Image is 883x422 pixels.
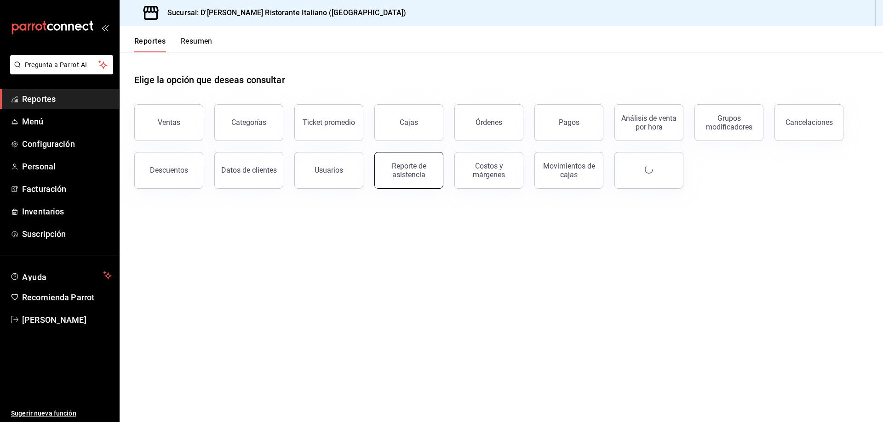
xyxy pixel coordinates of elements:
[476,118,502,127] div: Órdenes
[101,24,109,31] button: open_drawer_menu
[11,409,112,418] span: Sugerir nueva función
[181,37,212,52] button: Resumen
[221,166,277,174] div: Datos de clientes
[25,60,99,70] span: Pregunta a Parrot AI
[700,114,757,131] div: Grupos modificadores
[374,104,443,141] button: Cajas
[22,228,112,240] span: Suscripción
[454,152,523,189] button: Costos y márgenes
[400,118,418,127] div: Cajas
[774,104,843,141] button: Cancelaciones
[454,104,523,141] button: Órdenes
[380,162,437,179] div: Reporte de asistencia
[22,160,112,173] span: Personal
[22,314,112,326] span: [PERSON_NAME]
[134,37,166,52] button: Reportes
[559,118,579,127] div: Pagos
[160,7,407,18] h3: Sucursal: D'[PERSON_NAME] Ristorante Italiano ([GEOGRAPHIC_DATA])
[231,118,266,127] div: Categorías
[22,115,112,128] span: Menú
[374,152,443,189] button: Reporte de asistencia
[158,118,180,127] div: Ventas
[214,104,283,141] button: Categorías
[10,55,113,74] button: Pregunta a Parrot AI
[534,104,603,141] button: Pagos
[134,104,203,141] button: Ventas
[150,166,188,174] div: Descuentos
[22,93,112,105] span: Reportes
[786,118,833,127] div: Cancelaciones
[620,114,677,131] div: Análisis de venta por hora
[694,104,763,141] button: Grupos modificadores
[534,152,603,189] button: Movimientos de cajas
[134,37,212,52] div: navigation tabs
[303,118,355,127] div: Ticket promedio
[134,152,203,189] button: Descuentos
[22,205,112,218] span: Inventarios
[540,162,597,179] div: Movimientos de cajas
[22,270,100,281] span: Ayuda
[460,162,517,179] div: Costos y márgenes
[315,166,343,174] div: Usuarios
[614,104,683,141] button: Análisis de venta por hora
[6,67,113,76] a: Pregunta a Parrot AI
[214,152,283,189] button: Datos de clientes
[294,104,363,141] button: Ticket promedio
[22,183,112,195] span: Facturación
[22,138,112,150] span: Configuración
[22,291,112,304] span: Recomienda Parrot
[294,152,363,189] button: Usuarios
[134,73,285,87] h1: Elige la opción que deseas consultar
